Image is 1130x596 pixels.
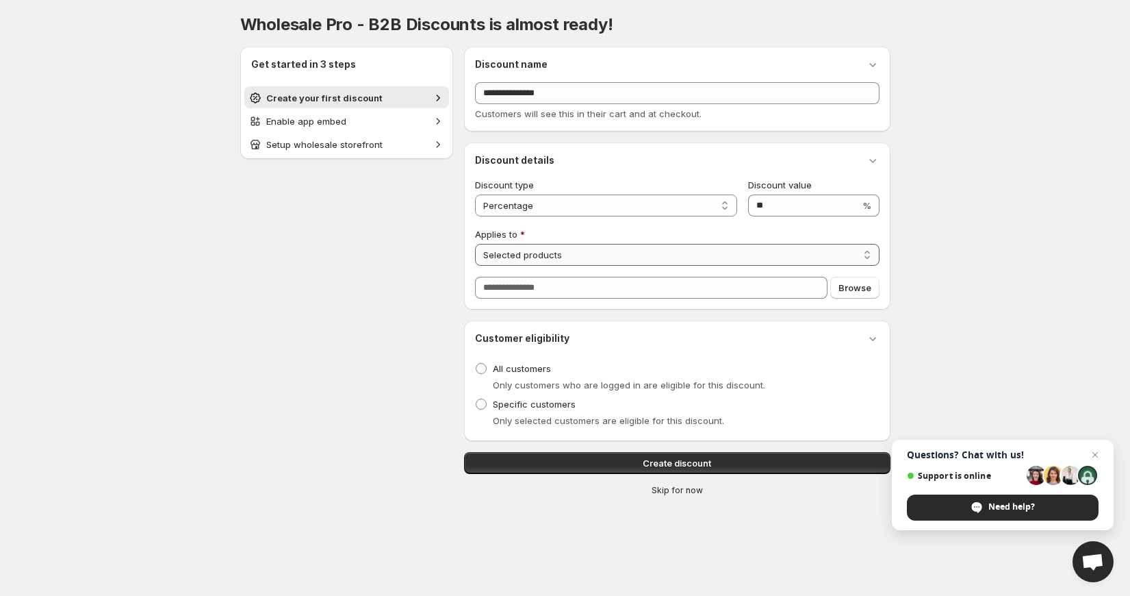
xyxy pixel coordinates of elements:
span: Create your first discount [266,92,383,103]
span: Skip for now [652,485,703,496]
span: Enable app embed [266,116,346,127]
span: Only selected customers are eligible for this discount. [493,415,724,426]
h1: Wholesale Pro - B2B Discounts is almost ready! [240,14,890,36]
button: Browse [830,277,879,299]
span: Only customers who are logged in are eligible for this discount. [493,380,765,390]
span: Discount type [475,179,534,190]
span: Create discount [643,456,711,470]
button: Create discount [464,452,890,474]
span: Need help? [988,501,1035,513]
h3: Customer eligibility [475,332,569,345]
span: Discount value [748,179,812,190]
button: Skip for now [459,482,896,499]
span: Customers will see this in their cart and at checkout. [475,108,702,119]
span: Need help? [907,495,1099,521]
span: Setup wholesale storefront [266,139,383,150]
span: % [862,200,871,211]
span: All customers [493,363,551,374]
h3: Discount name [475,58,548,71]
span: Specific customers [493,399,576,410]
h3: Discount details [475,153,554,167]
h2: Get started in 3 steps [251,58,442,71]
span: Questions? Chat with us! [907,449,1099,460]
a: Open chat [1073,541,1114,582]
span: Browse [838,281,871,295]
span: Support is online [907,471,1022,481]
span: Applies to [475,229,517,240]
